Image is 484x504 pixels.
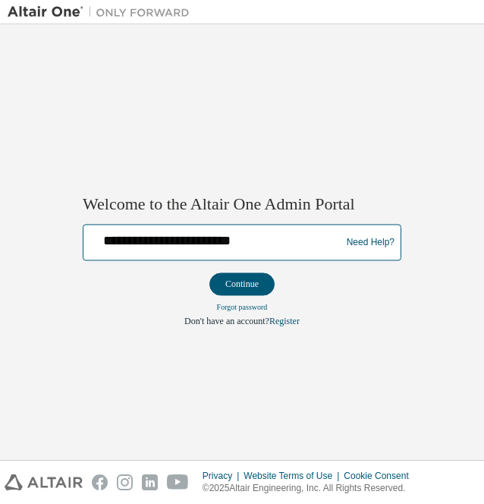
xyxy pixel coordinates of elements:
img: altair_logo.svg [5,474,83,490]
a: Forgot password [217,304,268,312]
a: Register [269,317,300,327]
img: Altair One [8,5,197,20]
p: © 2025 Altair Engineering, Inc. All Rights Reserved. [203,482,418,495]
img: linkedin.svg [142,474,158,490]
span: Don't have an account? [184,317,269,327]
div: Cookie Consent [344,470,417,482]
a: Need Help? [347,242,394,243]
img: facebook.svg [92,474,108,490]
button: Continue [209,273,275,296]
h2: Welcome to the Altair One Admin Portal [83,194,401,215]
img: youtube.svg [167,474,189,490]
div: Privacy [203,470,244,482]
img: instagram.svg [117,474,133,490]
div: Website Terms of Use [244,470,344,482]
